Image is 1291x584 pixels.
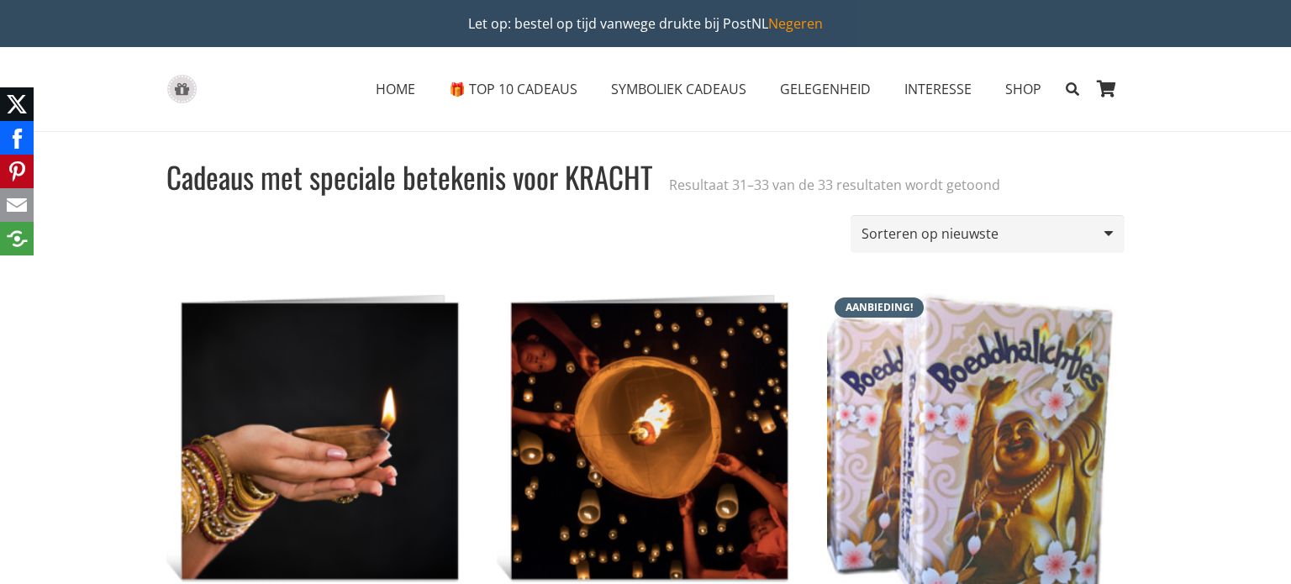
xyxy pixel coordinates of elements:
[1088,47,1125,131] a: Winkelwagen
[594,68,763,110] a: SYMBOLIEK CADEAUSSYMBOLIEK CADEAUS Menu
[780,80,871,98] span: GELEGENHEID
[669,175,1000,195] p: Resultaat 31–33 van de 33 resultaten wordt getoond
[449,80,577,98] span: 🎁 TOP 10 CADEAUS
[988,68,1058,110] a: SHOPSHOP Menu
[768,14,823,33] a: Negeren
[166,158,652,196] h1: Cadeaus met speciale betekenis voor KRACHT
[835,297,924,318] span: Aanbieding!
[1005,80,1041,98] span: SHOP
[376,80,415,98] span: HOME
[763,68,888,110] a: GELEGENHEIDGELEGENHEID Menu
[166,75,198,104] a: gift-box-icon-grey-inspirerendwinkelen
[1058,68,1088,110] a: Zoeken
[851,215,1125,253] select: Winkelbestelling
[904,80,972,98] span: INTERESSE
[888,68,988,110] a: INTERESSEINTERESSE Menu
[432,68,594,110] a: 🎁 TOP 10 CADEAUS🎁 TOP 10 CADEAUS Menu
[359,68,432,110] a: HOMEHOME Menu
[611,80,746,98] span: SYMBOLIEK CADEAUS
